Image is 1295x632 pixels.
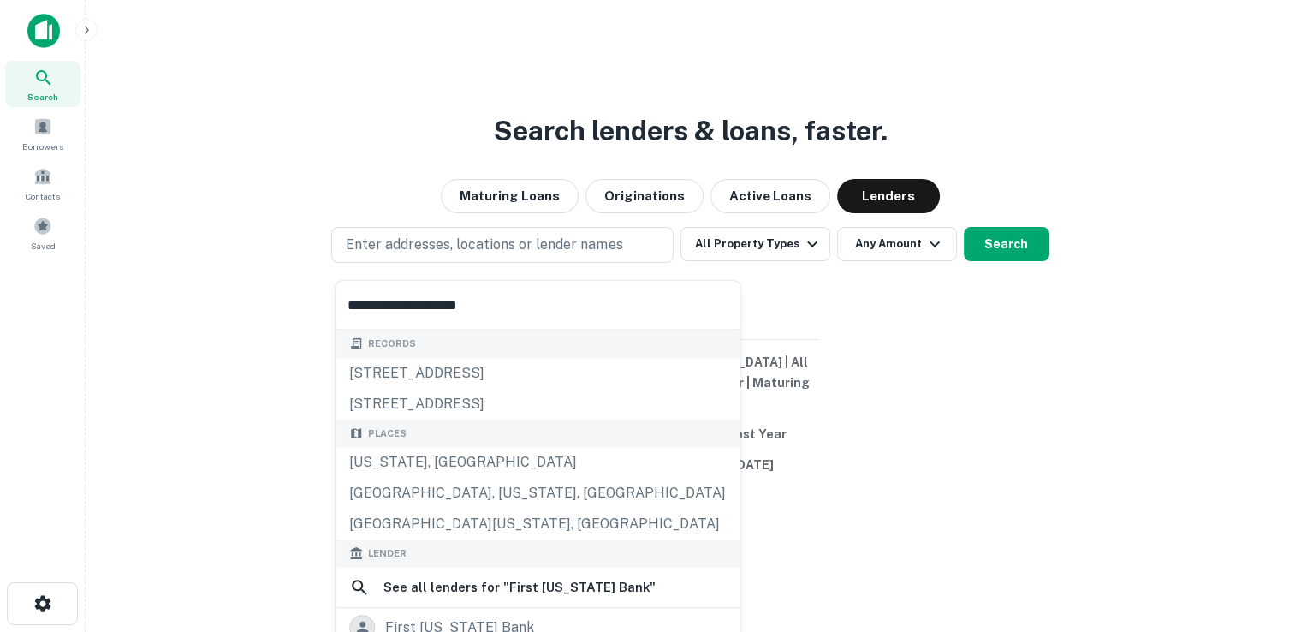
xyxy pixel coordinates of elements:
[368,426,407,441] span: Places
[5,61,80,107] a: Search
[5,110,80,157] a: Borrowers
[5,210,80,256] a: Saved
[837,227,957,261] button: Any Amount
[331,227,674,263] button: Enter addresses, locations or lender names
[494,110,888,152] h3: Search lenders & loans, faster.
[336,358,740,389] div: [STREET_ADDRESS]
[27,90,58,104] span: Search
[441,179,579,213] button: Maturing Loans
[26,189,60,203] span: Contacts
[346,235,622,255] p: Enter addresses, locations or lender names
[837,179,940,213] button: Lenders
[585,179,704,213] button: Originations
[964,227,1049,261] button: Search
[336,509,740,540] div: [GEOGRAPHIC_DATA][US_STATE], [GEOGRAPHIC_DATA]
[1209,495,1295,577] iframe: Chat Widget
[680,227,829,261] button: All Property Types
[31,239,56,253] span: Saved
[368,337,416,351] span: Records
[710,179,830,213] button: Active Loans
[27,14,60,48] img: capitalize-icon.png
[336,389,740,420] div: [STREET_ADDRESS]
[368,546,407,561] span: Lender
[383,577,656,598] h6: See all lenders for " First [US_STATE] Bank "
[22,140,63,153] span: Borrowers
[336,447,740,478] div: [US_STATE], [GEOGRAPHIC_DATA]
[336,478,740,509] div: [GEOGRAPHIC_DATA], [US_STATE], [GEOGRAPHIC_DATA]
[5,160,80,206] a: Contacts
